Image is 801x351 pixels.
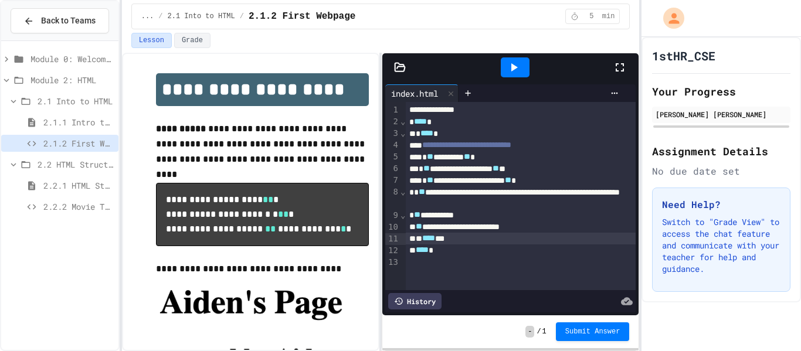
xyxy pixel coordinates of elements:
span: 2.1 Into to HTML [38,95,114,107]
div: My Account [651,5,687,32]
div: index.html [385,87,444,100]
div: index.html [385,84,459,102]
div: History [388,293,442,309]
div: 13 [385,257,400,268]
span: Fold line [400,187,406,196]
span: 1 [542,327,547,336]
div: No due date set [652,164,790,178]
div: 5 [385,151,400,163]
span: Fold line [400,128,406,138]
button: Grade [174,33,211,48]
div: 2 [385,116,400,128]
span: / [158,12,162,21]
span: Module 0: Welcome to Web Development [30,53,114,65]
div: 9 [385,210,400,221]
span: 5 [582,12,601,21]
h3: Need Help? [662,197,780,212]
span: Module 2: HTML [30,74,114,86]
span: Fold line [400,117,406,126]
h2: Your Progress [652,83,790,100]
div: 4 [385,139,400,151]
button: Back to Teams [11,8,109,33]
span: 2.2.1 HTML Structure [43,179,114,192]
span: 2.1.2 First Webpage [249,9,355,23]
div: 1 [385,104,400,116]
div: 11 [385,233,400,245]
span: Back to Teams [41,15,96,27]
h1: 1stHR_CSE [652,47,715,64]
span: / [240,12,244,21]
div: 3 [385,128,400,139]
span: 2.2.2 Movie Title [43,200,114,213]
span: 2.1.1 Intro to HTML [43,116,114,128]
span: Fold line [400,210,406,220]
div: 10 [385,221,400,233]
span: ... [141,12,154,21]
div: [PERSON_NAME] [PERSON_NAME] [656,109,787,120]
span: / [537,327,541,336]
button: Lesson [131,33,172,48]
p: Switch to "Grade View" to access the chat feature and communicate with your teacher for help and ... [662,216,780,275]
span: 2.1 Into to HTML [168,12,235,21]
div: 7 [385,175,400,186]
span: 2.1.2 First Webpage [43,137,114,149]
span: 2.2 HTML Structure [38,158,114,171]
div: 6 [385,163,400,175]
div: 12 [385,245,400,257]
h2: Assignment Details [652,143,790,159]
span: - [525,326,534,338]
span: Submit Answer [565,327,620,336]
span: min [602,12,615,21]
div: 8 [385,186,400,210]
button: Submit Answer [556,322,630,341]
